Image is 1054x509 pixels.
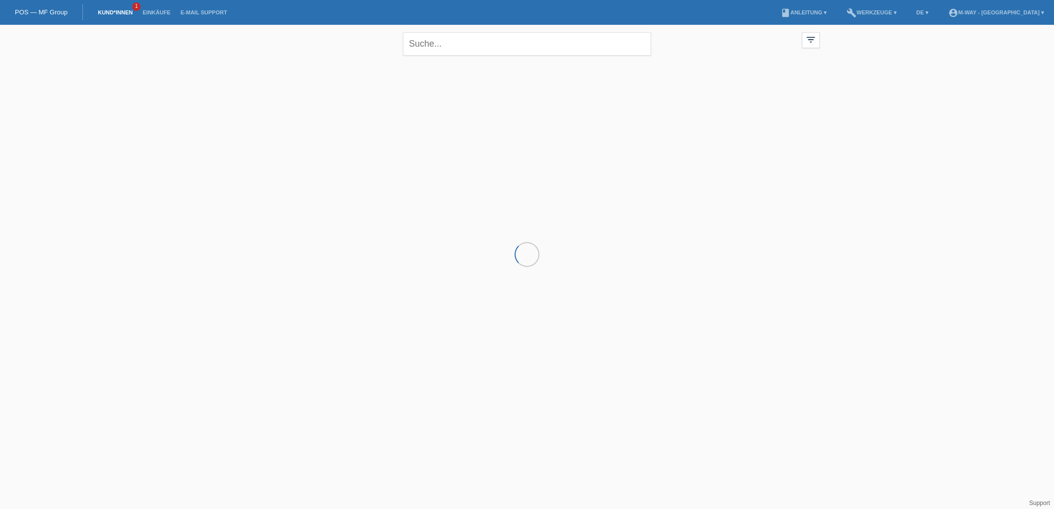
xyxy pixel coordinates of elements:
[137,9,175,15] a: Einkäufe
[948,8,958,18] i: account_circle
[776,9,832,15] a: bookAnleitung ▾
[132,2,140,11] span: 1
[781,8,790,18] i: book
[1029,500,1050,507] a: Support
[15,8,67,16] a: POS — MF Group
[943,9,1049,15] a: account_circlem-way - [GEOGRAPHIC_DATA] ▾
[912,9,933,15] a: DE ▾
[842,9,902,15] a: buildWerkzeuge ▾
[805,34,816,45] i: filter_list
[176,9,232,15] a: E-Mail Support
[93,9,137,15] a: Kund*innen
[403,32,651,56] input: Suche...
[847,8,856,18] i: build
